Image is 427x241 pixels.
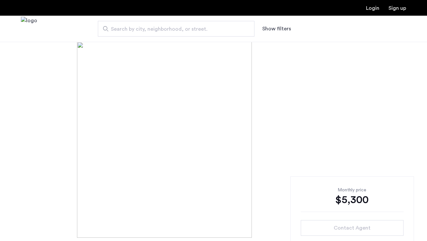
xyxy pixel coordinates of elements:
[98,21,254,37] input: Apartment Search
[301,187,404,193] div: Monthly price
[301,193,404,206] div: $5,300
[334,224,371,232] span: Contact Agent
[301,220,404,236] button: button
[21,17,37,41] a: Cazamio Logo
[111,25,236,33] span: Search by city, neighborhood, or street.
[21,17,37,41] img: logo
[262,25,291,33] button: Show or hide filters
[366,6,379,11] a: Login
[389,6,406,11] a: Registration
[77,42,350,238] img: [object%20Object]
